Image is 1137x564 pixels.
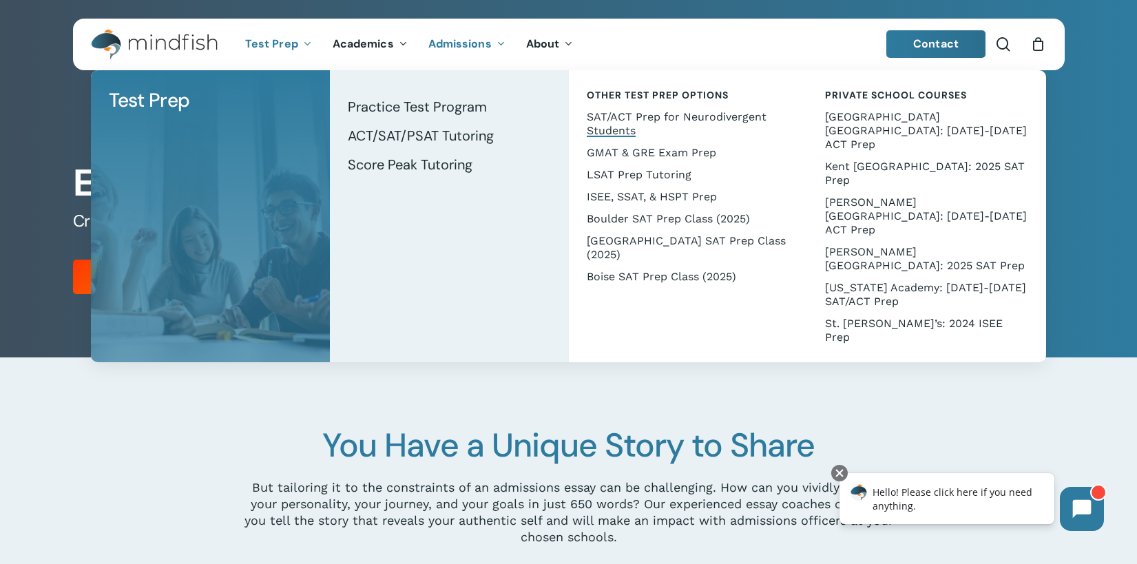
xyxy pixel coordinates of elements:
a: Academics [322,39,418,50]
span: [GEOGRAPHIC_DATA] SAT Prep Class (2025) [587,234,786,261]
span: Practice Test Program [348,98,487,116]
span: Admissions [428,36,492,51]
span: Academics [333,36,394,51]
span: SAT/ACT Prep for Neurodivergent Students [587,110,766,137]
span: Score Peak Tutoring [348,156,472,174]
header: Main Menu [73,19,1065,70]
span: Test Prep [109,87,190,113]
h1: Elevate Your College Essays with Mindfish [73,161,1064,205]
a: ISEE, SSAT, & HSPT Prep [583,186,794,208]
a: Practice Test Program [344,92,555,121]
a: GMAT & GRE Exam Prep [583,142,794,164]
a: LSAT Prep Tutoring [583,164,794,186]
span: St. [PERSON_NAME]’s: 2024 ISEE Prep [825,317,1003,344]
a: Contact [886,30,985,58]
span: [GEOGRAPHIC_DATA] [GEOGRAPHIC_DATA]: [DATE]-[DATE] ACT Prep [825,110,1027,151]
span: Boulder SAT Prep Class (2025) [587,212,750,225]
span: [PERSON_NAME][GEOGRAPHIC_DATA]: [DATE]-[DATE] ACT Prep [825,196,1027,236]
h5: Craft Your Best Application with Our Expert Coaches [73,210,1064,232]
a: Test Prep [235,39,322,50]
span: [PERSON_NAME][GEOGRAPHIC_DATA]: 2025 SAT Prep [825,245,1025,272]
a: ACT/SAT/PSAT Tutoring [344,121,555,150]
iframe: Chatbot [825,462,1118,545]
span: Contact [913,36,959,51]
a: Boise SAT Prep Class (2025) [583,266,794,288]
a: Private School Courses [821,84,1032,106]
a: About [516,39,584,50]
span: Kent [GEOGRAPHIC_DATA]: 2025 SAT Prep [825,160,1025,187]
a: [PERSON_NAME][GEOGRAPHIC_DATA]: [DATE]-[DATE] ACT Prep [821,191,1032,241]
span: ACT/SAT/PSAT Tutoring [348,127,494,145]
a: Admissions [418,39,516,50]
a: Cart [1031,36,1046,52]
a: [GEOGRAPHIC_DATA] SAT Prep Class (2025) [583,230,794,266]
a: Other Test Prep Options [583,84,794,106]
a: Boulder SAT Prep Class (2025) [583,208,794,230]
a: Score Peak Tutoring [344,150,555,179]
a: [PERSON_NAME][GEOGRAPHIC_DATA]: 2025 SAT Prep [821,241,1032,277]
span: LSAT Prep Tutoring [587,168,691,181]
a: St. [PERSON_NAME]’s: 2024 ISEE Prep [821,313,1032,348]
span: GMAT & GRE Exam Prep [587,146,716,159]
span: [US_STATE] Academy: [DATE]-[DATE] SAT/ACT Prep [825,281,1026,308]
a: Kent [GEOGRAPHIC_DATA]: 2025 SAT Prep [821,156,1032,191]
span: You Have a Unique Story to Share [322,424,815,467]
a: [GEOGRAPHIC_DATA] [GEOGRAPHIC_DATA]: [DATE]-[DATE] ACT Prep [821,106,1032,156]
span: Boise SAT Prep Class (2025) [587,270,736,283]
a: [US_STATE] Academy: [DATE]-[DATE] SAT/ACT Prep [821,277,1032,313]
nav: Main Menu [235,19,583,70]
span: Private School Courses [825,89,967,101]
span: Other Test Prep Options [587,89,729,101]
a: Register Now [73,260,200,294]
span: About [526,36,560,51]
span: ISEE, SSAT, & HSPT Prep [587,190,717,203]
a: SAT/ACT Prep for Neurodivergent Students [583,106,794,142]
a: Test Prep [105,84,316,117]
span: Test Prep [245,36,298,51]
p: But tailoring it to the constraints of an admissions essay can be challenging. How can you vividl... [242,479,896,545]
